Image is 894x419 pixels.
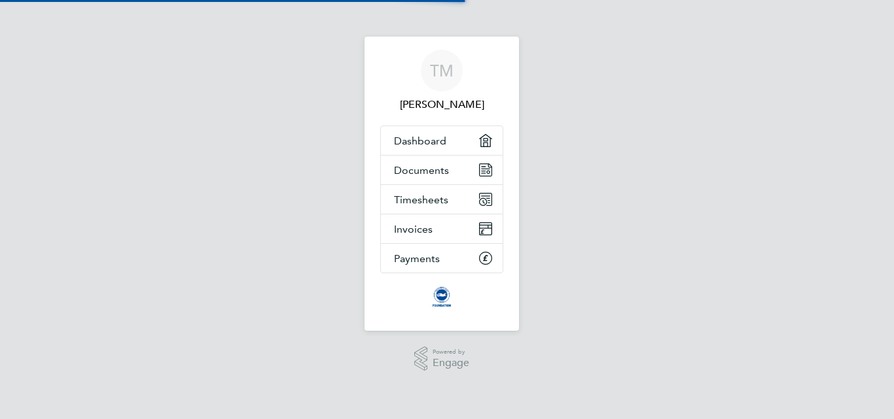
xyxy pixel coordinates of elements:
[394,223,433,235] span: Invoices
[394,164,449,176] span: Documents
[381,156,503,184] a: Documents
[431,286,452,307] img: albioninthecommunity-logo-retina.png
[381,244,503,273] a: Payments
[380,97,503,112] span: Tyrone Madhani
[380,50,503,112] a: TM[PERSON_NAME]
[433,358,469,369] span: Engage
[365,37,519,331] nav: Main navigation
[381,214,503,243] a: Invoices
[430,62,454,79] span: TM
[433,346,469,358] span: Powered by
[414,346,470,371] a: Powered byEngage
[380,286,503,307] a: Go to home page
[394,252,440,265] span: Payments
[394,135,446,147] span: Dashboard
[381,126,503,155] a: Dashboard
[381,185,503,214] a: Timesheets
[394,193,448,206] span: Timesheets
